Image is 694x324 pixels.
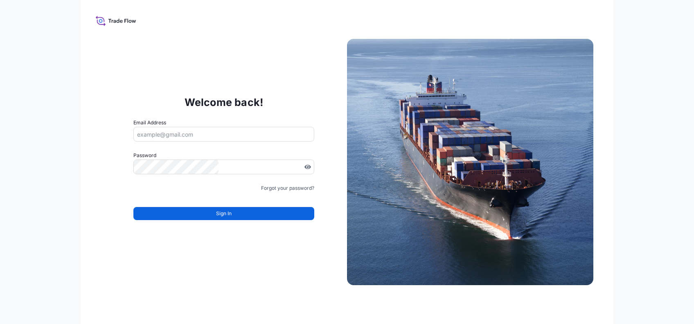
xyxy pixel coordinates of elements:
[261,184,314,192] a: Forgot your password?
[133,207,314,220] button: Sign In
[216,209,232,218] span: Sign In
[185,96,264,109] p: Welcome back!
[133,119,166,127] label: Email Address
[133,151,314,160] label: Password
[347,39,593,285] img: Ship illustration
[304,164,311,170] button: Show password
[133,127,314,142] input: example@gmail.com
